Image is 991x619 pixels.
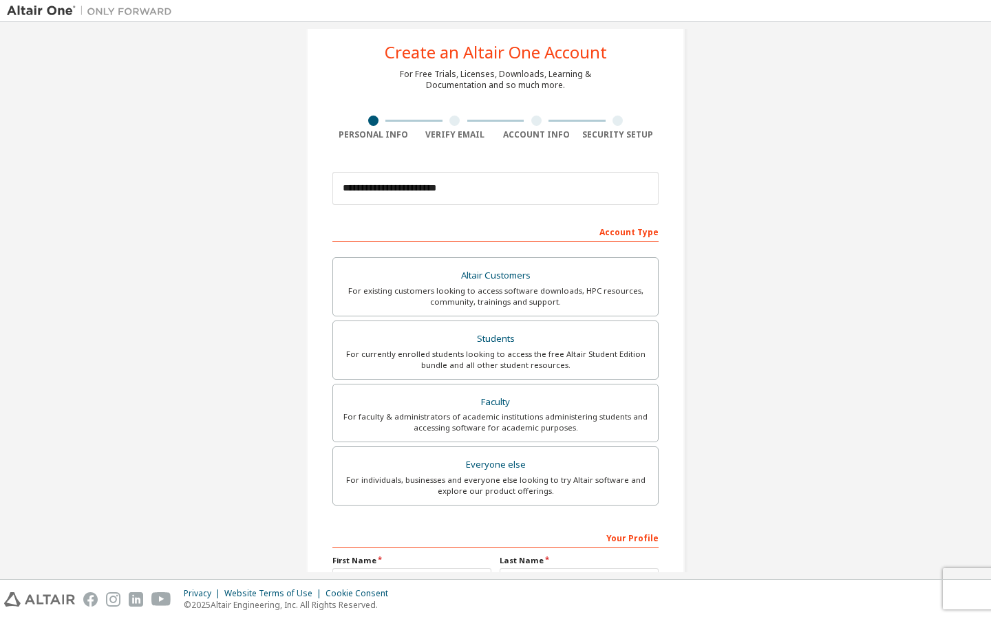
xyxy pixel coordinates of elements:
label: First Name [332,555,491,566]
div: Cookie Consent [326,588,396,599]
div: For individuals, businesses and everyone else looking to try Altair software and explore our prod... [341,475,650,497]
div: Account Type [332,220,659,242]
div: For faculty & administrators of academic institutions administering students and accessing softwa... [341,411,650,433]
img: instagram.svg [106,592,120,607]
img: altair_logo.svg [4,592,75,607]
div: Everyone else [341,455,650,475]
div: Privacy [184,588,224,599]
div: Faculty [341,393,650,412]
div: Website Terms of Use [224,588,326,599]
div: Verify Email [414,129,496,140]
div: For existing customers looking to access software downloads, HPC resources, community, trainings ... [341,285,650,307]
label: Last Name [500,555,659,566]
div: Create an Altair One Account [385,44,607,61]
div: Altair Customers [341,266,650,285]
div: Account Info [495,129,577,140]
div: Personal Info [332,129,414,140]
img: facebook.svg [83,592,98,607]
img: linkedin.svg [129,592,143,607]
img: Altair One [7,4,179,18]
p: © 2025 Altair Engineering, Inc. All Rights Reserved. [184,599,396,611]
div: Students [341,329,650,349]
img: youtube.svg [151,592,171,607]
div: Your Profile [332,526,659,548]
div: Security Setup [577,129,659,140]
div: For Free Trials, Licenses, Downloads, Learning & Documentation and so much more. [400,69,591,91]
div: For currently enrolled students looking to access the free Altair Student Edition bundle and all ... [341,349,650,371]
